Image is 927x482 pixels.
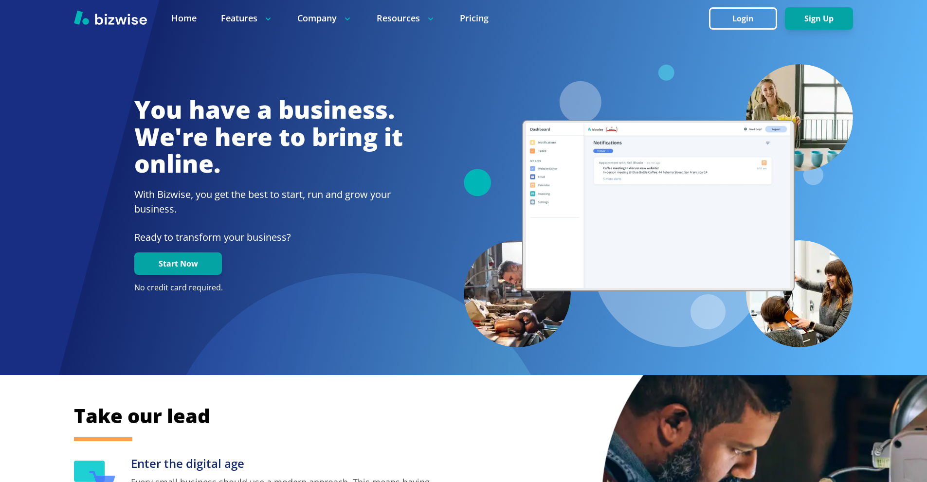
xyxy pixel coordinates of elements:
[134,187,403,216] h2: With Bizwise, you get the best to start, run and grow your business.
[171,12,197,24] a: Home
[460,12,489,24] a: Pricing
[134,96,403,178] h1: You have a business. We're here to bring it online.
[377,12,436,24] p: Resources
[74,403,804,429] h2: Take our lead
[709,14,785,23] a: Login
[134,259,222,268] a: Start Now
[131,456,439,472] h3: Enter the digital age
[785,14,853,23] a: Sign Up
[709,7,777,30] button: Login
[74,10,147,25] img: Bizwise Logo
[785,7,853,30] button: Sign Up
[134,252,222,275] button: Start Now
[221,12,273,24] p: Features
[134,230,403,245] p: Ready to transform your business?
[297,12,352,24] p: Company
[134,283,403,293] p: No credit card required.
